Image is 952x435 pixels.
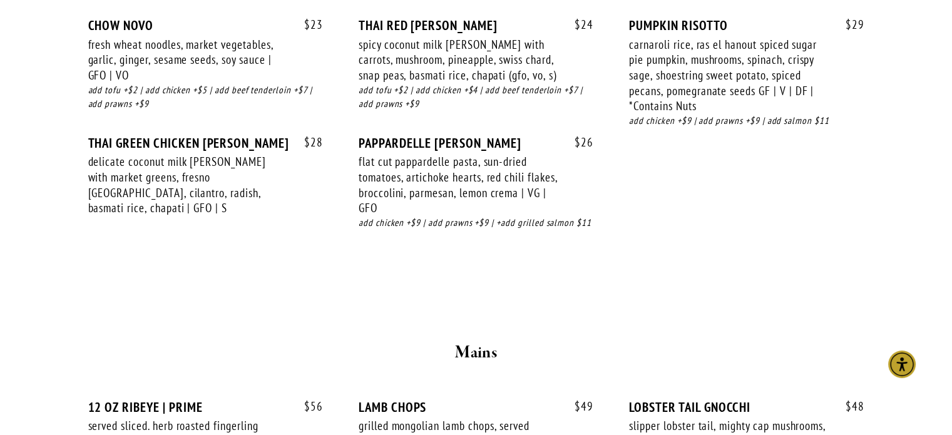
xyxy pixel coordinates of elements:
div: spicy coconut milk [PERSON_NAME] with carrots, mushroom, pineapple, swiss chard, snap peas, basma... [359,37,558,83]
div: carnaroli rice, ras el hanout spiced sugar pie pumpkin, mushrooms, spinach, crispy sage, shoestri... [629,37,828,115]
span: 28 [292,135,323,150]
span: 29 [833,18,864,32]
span: 56 [292,399,323,414]
div: add tofu +$2 | add chicken +$5 | add beef tenderloin +$7 | add prawns +$9 [88,83,323,112]
span: $ [304,135,310,150]
span: $ [304,399,310,414]
div: flat cut pappardelle pasta, sun-dried tomatoes, artichoke hearts, red chili flakes, broccolini, p... [359,154,558,216]
span: $ [304,17,310,32]
strong: Mains [455,342,497,364]
div: CHOW NOVO [88,18,323,33]
div: LOBSTER TAIL GNOCCHI [629,399,864,415]
div: PUMPKIN RISOTTO [629,18,864,33]
span: $ [846,399,852,414]
span: 48 [833,399,864,414]
span: $ [575,399,581,414]
div: fresh wheat noodles, market vegetables, garlic, ginger, sesame seeds, soy sauce | GFO | VO [88,37,287,83]
span: 23 [292,18,323,32]
span: $ [846,17,852,32]
div: 12 OZ RIBEYE | PRIME [88,399,323,415]
span: $ [575,135,581,150]
span: $ [575,17,581,32]
div: THAI GREEN CHICKEN [PERSON_NAME] [88,135,323,151]
div: Accessibility Menu [888,351,916,378]
div: add tofu +$2 | add chicken +$4 | add beef tenderloin +$7 | add prawns +$9 [359,83,593,112]
div: LAMB CHOPS [359,399,593,415]
span: 26 [562,135,593,150]
div: delicate coconut milk [PERSON_NAME] with market greens, fresno [GEOGRAPHIC_DATA], cilantro, radis... [88,154,287,216]
div: THAI RED [PERSON_NAME] [359,18,593,33]
span: 49 [562,399,593,414]
div: PAPPARDELLE [PERSON_NAME] [359,135,593,151]
span: 24 [562,18,593,32]
div: add chicken +$9 | add prawns +$9 | +add grilled salmon $11 [359,216,593,230]
div: add chicken +$9 | add prawns +$9 | add salmon $11 [629,114,864,128]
